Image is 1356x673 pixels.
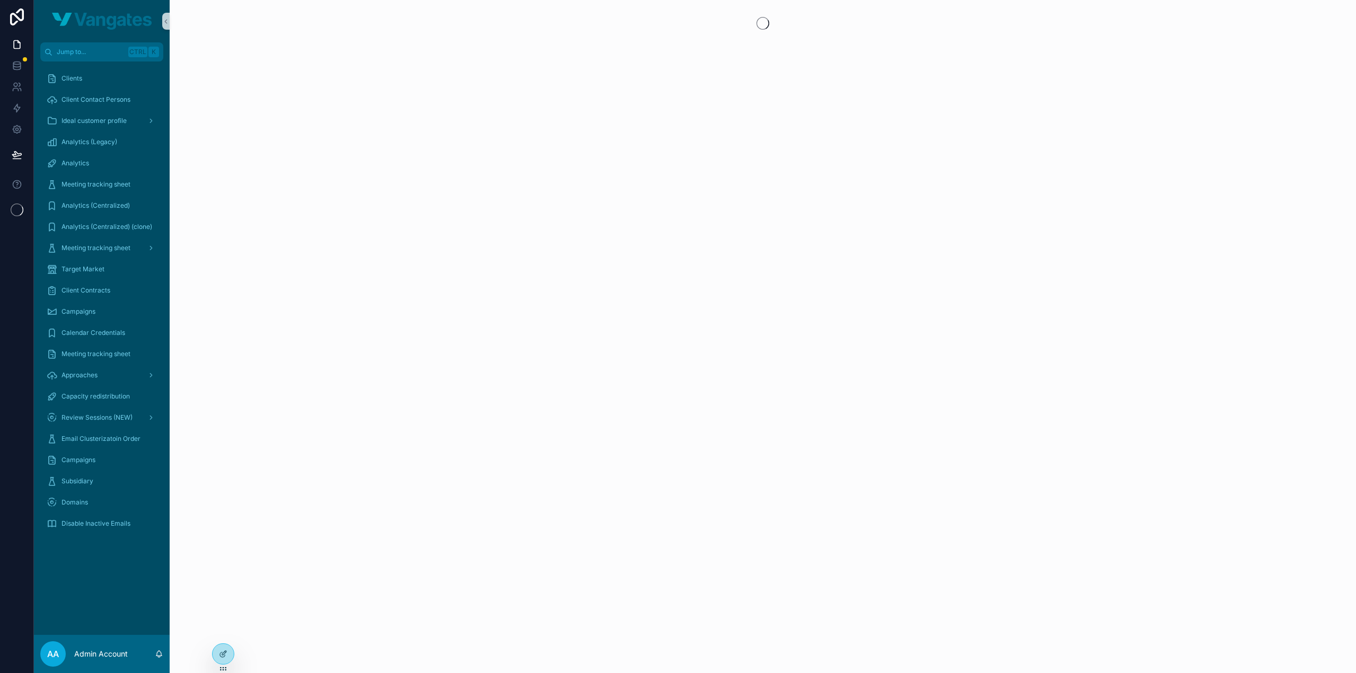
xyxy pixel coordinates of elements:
[40,450,163,470] a: Campaigns
[40,69,163,88] a: Clients
[61,244,130,252] span: Meeting tracking sheet
[61,498,88,507] span: Domains
[40,472,163,491] a: Subsidiary
[40,514,163,533] a: Disable Inactive Emails
[40,366,163,385] a: Approaches
[61,456,95,464] span: Campaigns
[40,344,163,364] a: Meeting tracking sheet
[40,42,163,61] button: Jump to...CtrlK
[40,493,163,512] a: Domains
[40,132,163,152] a: Analytics (Legacy)
[40,217,163,236] a: Analytics (Centralized) (clone)
[40,387,163,406] a: Capacity redistribution
[57,48,124,56] span: Jump to...
[40,408,163,427] a: Review Sessions (NEW)
[61,329,125,337] span: Calendar Credentials
[61,350,130,358] span: Meeting tracking sheet
[61,201,130,210] span: Analytics (Centralized)
[40,90,163,109] a: Client Contact Persons
[61,371,98,379] span: Approaches
[61,159,89,167] span: Analytics
[40,302,163,321] a: Campaigns
[40,323,163,342] a: Calendar Credentials
[61,286,110,295] span: Client Contracts
[61,392,130,401] span: Capacity redistribution
[40,196,163,215] a: Analytics (Centralized)
[40,111,163,130] a: Ideal customer profile
[61,223,152,231] span: Analytics (Centralized) (clone)
[61,180,130,189] span: Meeting tracking sheet
[128,47,147,57] span: Ctrl
[34,61,170,547] div: scrollable content
[61,95,130,104] span: Client Contact Persons
[40,260,163,279] a: Target Market
[61,477,93,485] span: Subsidiary
[61,435,140,443] span: Email Clusterizatoin Order
[61,74,82,83] span: Clients
[52,13,152,30] img: App logo
[40,175,163,194] a: Meeting tracking sheet
[40,154,163,173] a: Analytics
[40,281,163,300] a: Client Contracts
[47,648,59,660] span: AA
[61,265,104,273] span: Target Market
[74,649,128,659] p: Admin Account
[61,117,127,125] span: Ideal customer profile
[149,48,158,56] span: K
[61,138,117,146] span: Analytics (Legacy)
[40,429,163,448] a: Email Clusterizatoin Order
[40,238,163,258] a: Meeting tracking sheet
[61,307,95,316] span: Campaigns
[61,519,130,528] span: Disable Inactive Emails
[61,413,133,422] span: Review Sessions (NEW)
